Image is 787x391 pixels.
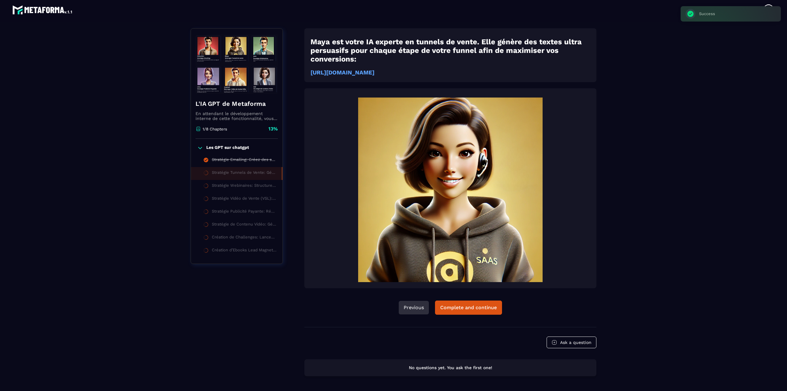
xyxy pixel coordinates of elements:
p: 13% [268,126,278,132]
h4: L'IA GPT de Metaforma [196,99,278,108]
div: Stratégie Vidéo de Vente (VSL): Concevez une vidéo de vente puissante qui transforme les prospect... [212,196,276,203]
strong: Maya est votre IA experte en tunnels de vente. Elle génère des textes ultra persuasifs pour chaqu... [310,38,582,63]
img: background [310,98,590,282]
a: [URL][DOMAIN_NAME] [310,69,374,76]
div: Stratégie Publicité Payante: Rédigez des pubs percutantes qui captent l’attention et réduisent vo... [212,209,276,216]
p: Les GPT sur chatgpt [206,145,249,151]
div: Stratégie Emailing: Créez des séquences email irrésistibles qui engagent et convertissent. [212,157,276,164]
p: No questions yet. You ask the first one! [310,365,591,371]
div: Création d’Ebooks Lead Magnet: Créez un ebook irrésistible pour capturer des leads qualifié [212,248,276,254]
button: Ask a question [547,337,596,348]
p: 1/8 Chapters [203,127,227,131]
button: Complete and continue [435,301,502,315]
p: En attendant le développement interne de cette fonctionnalité, vous pouvez déjà l’utiliser avec C... [196,111,278,121]
img: logo [12,4,73,16]
button: Previous [399,301,429,314]
img: banner [196,33,278,95]
div: Création de Challenges: Lancez un challenge impactant qui engage et convertit votre audience [212,235,276,241]
div: Stratégie Tunnels de Vente: Générez des textes ultra persuasifs pour maximiser vos conversions [212,170,275,177]
div: Stratégie de Contenu Vidéo: Générez des idées et scripts vidéos viraux pour booster votre audience [212,222,276,229]
div: Complete and continue [440,305,497,311]
div: Stratégie Webinaires: Structurez un webinaire impactant qui captive et vend [212,183,276,190]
